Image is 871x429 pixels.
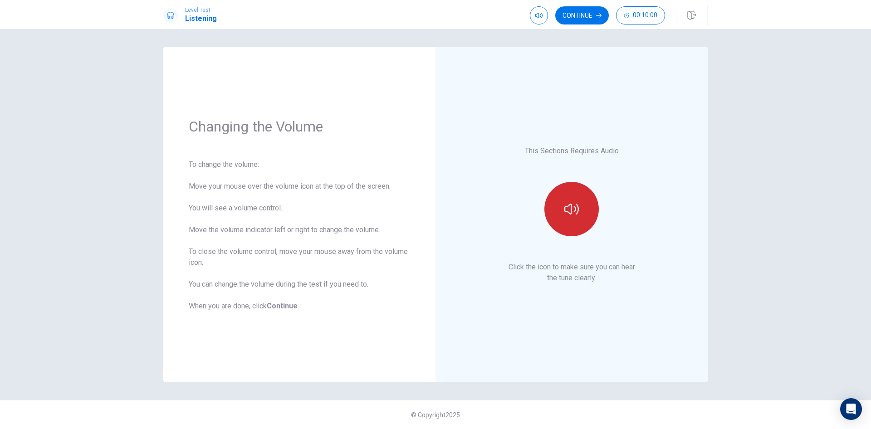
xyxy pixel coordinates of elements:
[525,146,619,156] p: This Sections Requires Audio
[267,302,298,310] b: Continue
[185,13,217,24] h1: Listening
[509,262,635,283] p: Click the icon to make sure you can hear the tune clearly.
[840,398,862,420] div: Open Intercom Messenger
[616,6,665,24] button: 00:10:00
[411,411,460,419] span: © Copyright 2025
[633,12,657,19] span: 00:10:00
[555,6,609,24] button: Continue
[185,7,217,13] span: Level Test
[189,117,410,136] h1: Changing the Volume
[189,159,410,312] div: To change the volume: Move your mouse over the volume icon at the top of the screen. You will see...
